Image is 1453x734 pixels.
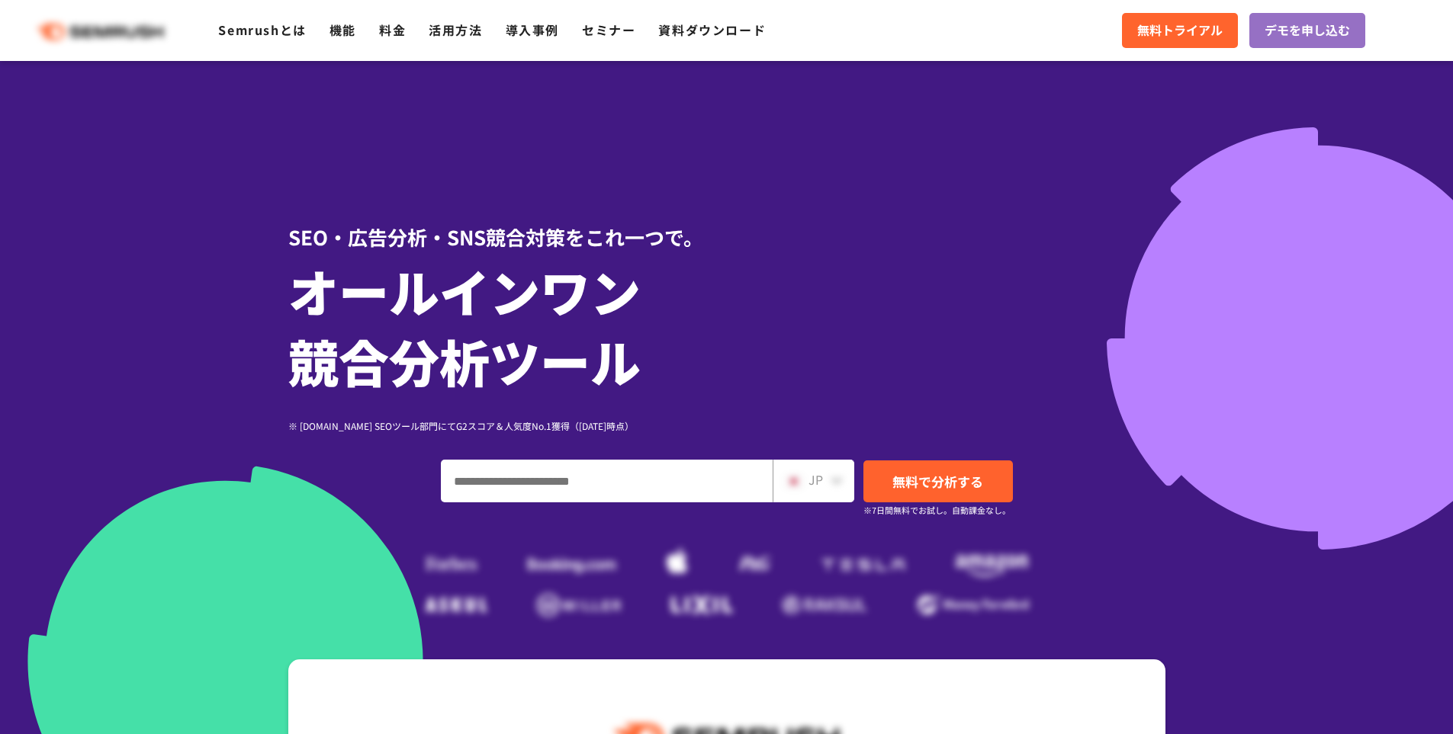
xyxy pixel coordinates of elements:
span: 無料で分析する [892,472,983,491]
a: デモを申し込む [1249,13,1365,48]
a: 無料で分析する [863,460,1013,502]
a: 無料トライアル [1122,13,1238,48]
a: 機能 [329,21,356,39]
a: 導入事例 [506,21,559,39]
h1: オールインワン 競合分析ツール [288,255,727,396]
a: 資料ダウンロード [658,21,766,39]
a: 料金 [379,21,406,39]
a: セミナー [582,21,635,39]
div: ※ [DOMAIN_NAME] SEOツール部門にてG2スコア＆人気度No.1獲得（[DATE]時点） [288,418,727,433]
span: 無料トライアル [1137,21,1223,40]
a: Semrushとは [218,21,306,39]
span: デモを申し込む [1265,21,1350,40]
span: JP [808,470,823,489]
small: ※7日間無料でお試し。自動課金なし。 [863,503,1011,518]
div: SEO・広告分析・SNS競合対策をこれ一つで。 [288,199,727,252]
a: 活用方法 [429,21,482,39]
input: ドメイン、キーワードまたはURLを入力してください [442,460,772,502]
